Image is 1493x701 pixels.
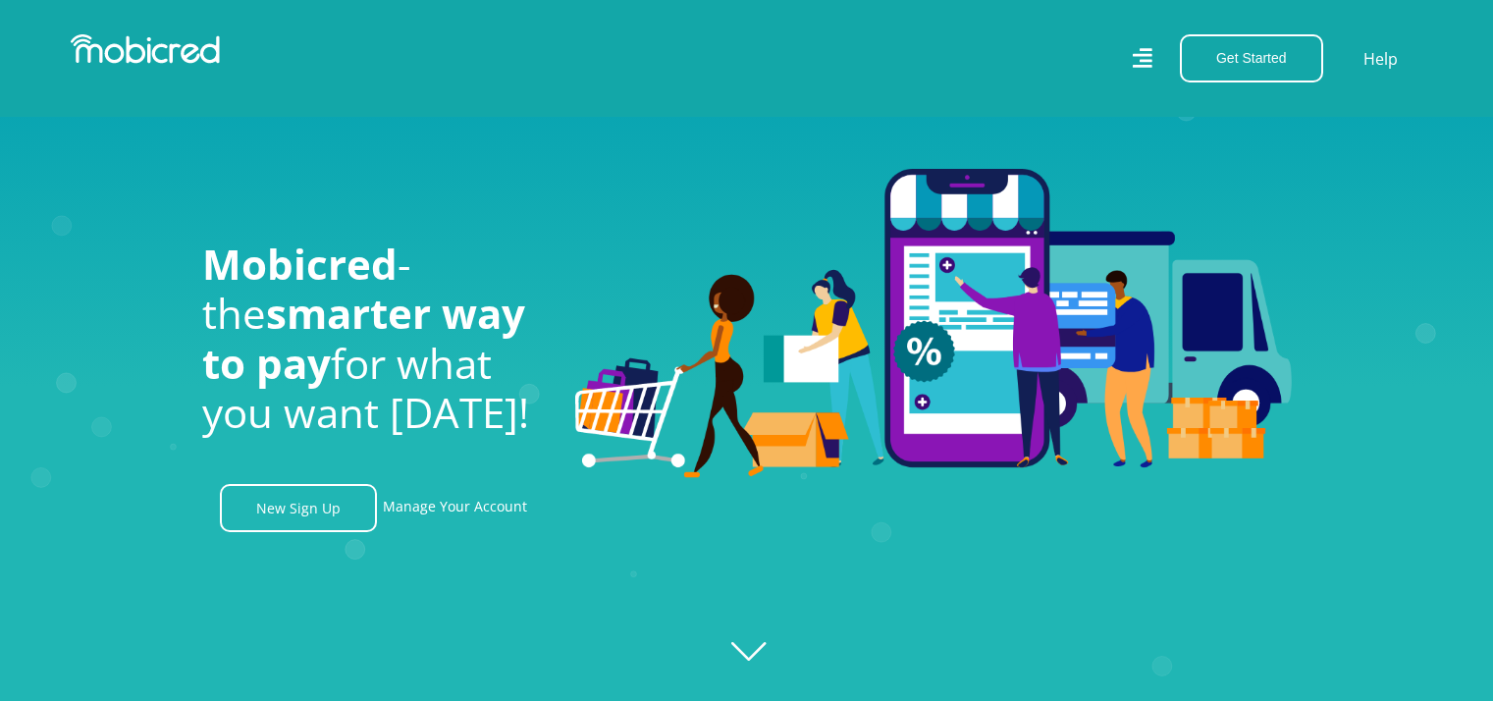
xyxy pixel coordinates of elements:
a: Help [1362,46,1399,72]
span: smarter way to pay [202,285,525,390]
h1: - the for what you want [DATE]! [202,240,546,438]
img: Mobicred [71,34,220,64]
a: New Sign Up [220,484,377,532]
button: Get Started [1180,34,1323,82]
img: Welcome to Mobicred [575,169,1292,479]
span: Mobicred [202,236,398,292]
a: Manage Your Account [383,484,527,532]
